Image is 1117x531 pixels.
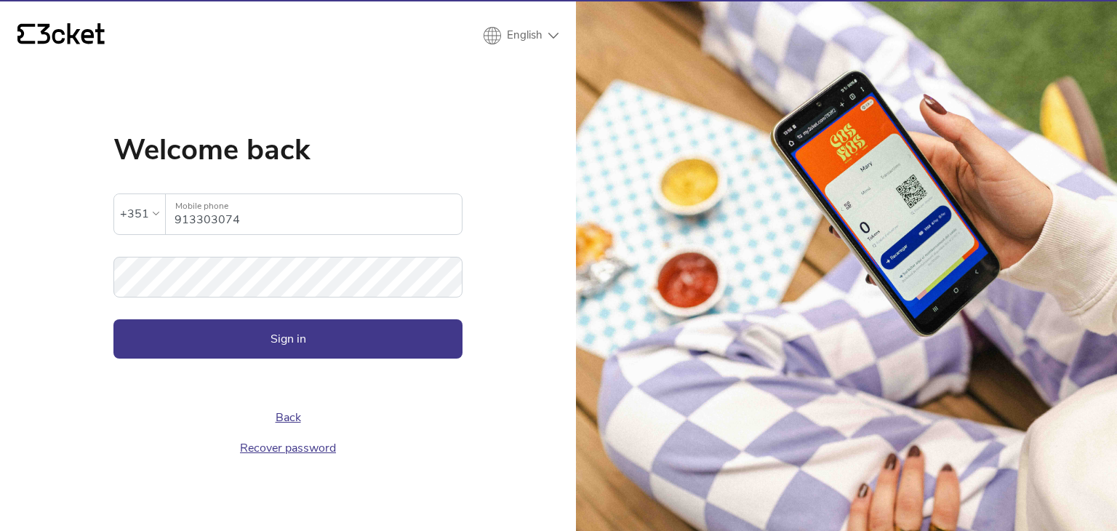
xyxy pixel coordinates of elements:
[17,23,105,48] a: {' '}
[175,194,462,234] input: Mobile phone
[276,410,301,426] a: Back
[113,257,463,281] label: Password
[17,24,35,44] g: {' '}
[113,135,463,164] h1: Welcome back
[120,203,149,225] div: +351
[113,319,463,359] button: Sign in
[240,440,336,456] a: Recover password
[166,194,462,218] label: Mobile phone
